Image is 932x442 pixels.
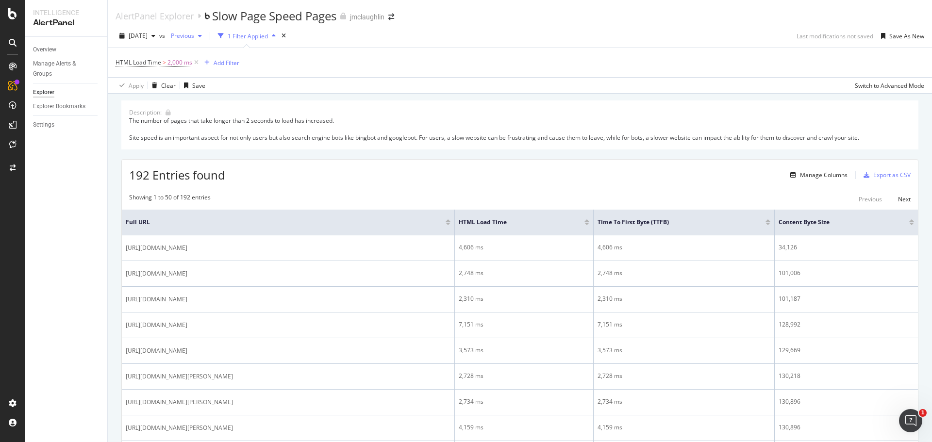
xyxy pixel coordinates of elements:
[214,59,239,67] div: Add Filter
[180,78,205,93] button: Save
[898,195,911,203] div: Next
[33,45,56,55] div: Overview
[126,295,187,304] span: [URL][DOMAIN_NAME]
[167,32,194,40] span: Previous
[598,218,751,227] span: Time To First Byte (TTFB)
[167,56,192,69] span: 2,000 ms
[855,82,924,90] div: Switch to Advanced Mode
[33,17,100,29] div: AlertPanel
[779,346,914,355] div: 129,669
[598,295,770,303] div: 2,310 ms
[350,12,384,22] div: jmclaughlin
[126,320,187,330] span: [URL][DOMAIN_NAME]
[33,45,100,55] a: Overview
[116,11,194,21] a: AlertPanel Explorer
[33,120,100,130] a: Settings
[899,409,922,432] iframe: Intercom live chat
[889,32,924,40] div: Save As New
[598,423,770,432] div: 4,159 ms
[779,320,914,329] div: 128,992
[228,32,268,40] div: 1 Filter Applied
[779,295,914,303] div: 101,187
[459,320,589,329] div: 7,151 ms
[116,58,161,66] span: HTML Load Time
[898,193,911,205] button: Next
[129,193,211,205] div: Showing 1 to 50 of 192 entries
[200,57,239,68] button: Add Filter
[779,372,914,380] div: 130,218
[148,78,176,93] button: Clear
[919,409,927,417] span: 1
[779,423,914,432] div: 130,896
[800,171,848,179] div: Manage Columns
[598,346,770,355] div: 3,573 ms
[33,87,100,98] a: Explorer
[877,28,924,44] button: Save As New
[779,269,914,278] div: 101,006
[388,14,394,20] div: arrow-right-arrow-left
[598,243,770,252] div: 4,606 ms
[126,346,187,356] span: [URL][DOMAIN_NAME]
[192,82,205,90] div: Save
[598,269,770,278] div: 2,748 ms
[873,171,911,179] div: Export as CSV
[459,423,589,432] div: 4,159 ms
[859,193,882,205] button: Previous
[33,101,100,112] a: Explorer Bookmarks
[159,32,167,40] span: vs
[459,372,589,380] div: 2,728 ms
[116,28,159,44] button: [DATE]
[459,243,589,252] div: 4,606 ms
[779,218,895,227] span: Content Byte Size
[126,218,431,227] span: Full URL
[459,218,570,227] span: HTML Load Time
[280,31,288,41] div: times
[851,78,924,93] button: Switch to Advanced Mode
[779,397,914,406] div: 130,896
[598,372,770,380] div: 2,728 ms
[786,169,848,181] button: Manage Columns
[126,372,233,381] span: [URL][DOMAIN_NAME][PERSON_NAME]
[459,295,589,303] div: 2,310 ms
[129,108,162,116] div: Description:
[129,167,225,183] span: 192 Entries found
[459,346,589,355] div: 3,573 ms
[126,269,187,278] span: [URL][DOMAIN_NAME]
[126,397,233,407] span: [URL][DOMAIN_NAME][PERSON_NAME]
[126,243,187,253] span: [URL][DOMAIN_NAME]
[459,397,589,406] div: 2,734 ms
[129,32,148,40] span: 2025 Sep. 19th
[167,28,206,44] button: Previous
[33,8,100,17] div: Intelligence
[779,243,914,252] div: 34,126
[33,87,54,98] div: Explorer
[161,82,176,90] div: Clear
[860,167,911,183] button: Export as CSV
[598,320,770,329] div: 7,151 ms
[126,423,233,433] span: [URL][DOMAIN_NAME][PERSON_NAME]
[214,28,280,44] button: 1 Filter Applied
[459,269,589,278] div: 2,748 ms
[129,116,911,141] div: The number of pages that take longer than 2 seconds to load has increased. Site speed is an impor...
[212,8,336,24] div: Slow Page Speed Pages
[33,120,54,130] div: Settings
[163,58,166,66] span: >
[797,32,873,40] div: Last modifications not saved
[859,195,882,203] div: Previous
[33,59,91,79] div: Manage Alerts & Groups
[129,82,144,90] div: Apply
[33,101,85,112] div: Explorer Bookmarks
[116,78,144,93] button: Apply
[33,59,100,79] a: Manage Alerts & Groups
[598,397,770,406] div: 2,734 ms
